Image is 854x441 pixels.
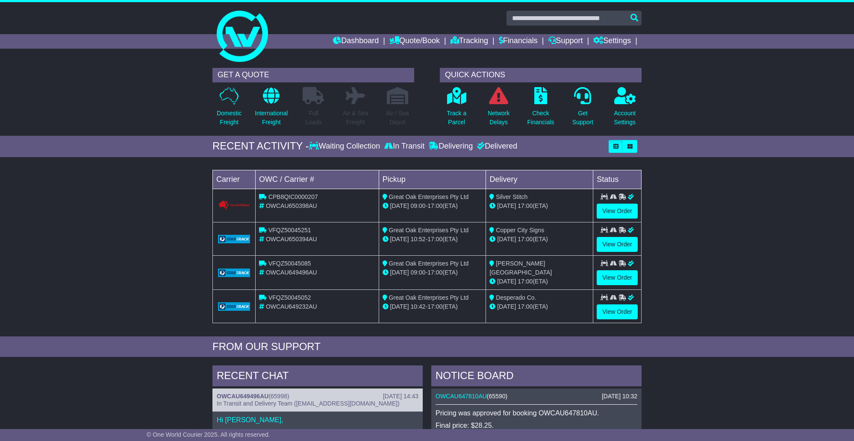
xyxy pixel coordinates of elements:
div: - (ETA) [383,302,483,311]
div: QUICK ACTIONS [440,68,642,82]
div: In Transit [382,142,427,151]
div: ( ) [217,393,418,400]
td: Delivery [486,170,593,189]
div: (ETA) [489,277,589,286]
td: OWC / Carrier # [256,170,379,189]
span: [DATE] [390,303,409,310]
a: OWCAU647810AU [436,393,487,400]
a: CheckFinancials [527,87,555,131]
span: Silver Stitch [496,193,527,200]
p: Domestic Freight [217,109,241,127]
a: Tracking [451,34,488,49]
a: GetSupport [572,87,594,131]
span: [DATE] [390,202,409,209]
span: 10:42 [411,303,426,310]
p: Account Settings [614,109,636,127]
span: 65998 [271,393,287,400]
p: Track a Parcel [447,109,466,127]
span: Great Oak Enterprises Pty Ltd [389,260,469,267]
div: (ETA) [489,202,589,210]
span: Copper City Signs [496,227,544,234]
span: OWCAU649496AU [266,269,317,276]
a: InternationalFreight [254,87,288,131]
span: 17:00 [427,303,442,310]
span: 09:00 [411,269,426,276]
p: Air & Sea Freight [343,109,368,127]
div: Waiting Collection [309,142,382,151]
div: Delivering [427,142,475,151]
span: OWCAU650398AU [266,202,317,209]
a: View Order [597,270,638,285]
div: ( ) [436,393,637,400]
img: GetCarrierServiceLogo [218,235,250,243]
div: (ETA) [489,235,589,244]
span: Great Oak Enterprises Pty Ltd [389,193,469,200]
span: 17:00 [518,236,533,242]
div: - (ETA) [383,268,483,277]
span: [DATE] [497,278,516,285]
div: - (ETA) [383,202,483,210]
p: Air / Sea Depot [386,109,409,127]
div: (ETA) [489,302,589,311]
span: 17:00 [518,303,533,310]
a: View Order [597,237,638,252]
td: Status [593,170,642,189]
div: NOTICE BOARD [431,365,642,388]
div: GET A QUOTE [212,68,414,82]
span: [DATE] [497,303,516,310]
span: VFQZ50045251 [268,227,311,234]
span: 17:00 [427,202,442,209]
span: CPB8QIC0000207 [268,193,318,200]
div: [DATE] 10:32 [602,393,637,400]
a: NetworkDelays [487,87,510,131]
span: [DATE] [390,269,409,276]
span: VFQZ50045052 [268,294,311,301]
a: Settings [593,34,631,49]
span: [DATE] [390,236,409,242]
a: View Order [597,304,638,319]
a: OWCAU649496AU [217,393,268,400]
div: Delivered [475,142,517,151]
p: Get Support [572,109,593,127]
div: RECENT CHAT [212,365,423,388]
span: Great Oak Enterprises Pty Ltd [389,227,469,234]
span: 17:00 [518,278,533,285]
td: Carrier [213,170,256,189]
span: 65590 [489,393,506,400]
img: GetCarrierServiceLogo [218,302,250,311]
img: GetCarrierServiceLogo [218,200,250,210]
p: Network Delays [488,109,509,127]
img: GetCarrierServiceLogo [218,269,250,277]
a: DomesticFreight [216,87,242,131]
span: 10:52 [411,236,426,242]
p: International Freight [255,109,288,127]
span: 17:00 [427,236,442,242]
div: RECENT ACTIVITY - [212,140,309,152]
span: Great Oak Enterprises Pty Ltd [389,294,469,301]
p: Pricing was approved for booking OWCAU647810AU. [436,409,637,417]
span: Desperado Co. [496,294,536,301]
td: Pickup [379,170,486,189]
span: OWCAU649232AU [266,303,317,310]
span: VFQZ50045085 [268,260,311,267]
a: Track aParcel [446,87,467,131]
p: Final price: $28.25. [436,421,637,429]
a: Financials [499,34,538,49]
div: FROM OUR SUPPORT [212,341,642,353]
span: 17:00 [518,202,533,209]
span: [DATE] [497,236,516,242]
span: In Transit and Delivery Team ([EMAIL_ADDRESS][DOMAIN_NAME]) [217,400,400,407]
div: [DATE] 14:43 [383,393,418,400]
span: [DATE] [497,202,516,209]
span: 09:00 [411,202,426,209]
a: Support [548,34,583,49]
div: - (ETA) [383,235,483,244]
span: © One World Courier 2025. All rights reserved. [147,431,270,438]
a: AccountSettings [614,87,636,131]
a: Dashboard [333,34,379,49]
p: Check Financials [527,109,554,127]
a: Quote/Book [389,34,440,49]
p: Full Loads [303,109,324,127]
span: 17:00 [427,269,442,276]
span: [PERSON_NAME][GEOGRAPHIC_DATA] [489,260,552,276]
